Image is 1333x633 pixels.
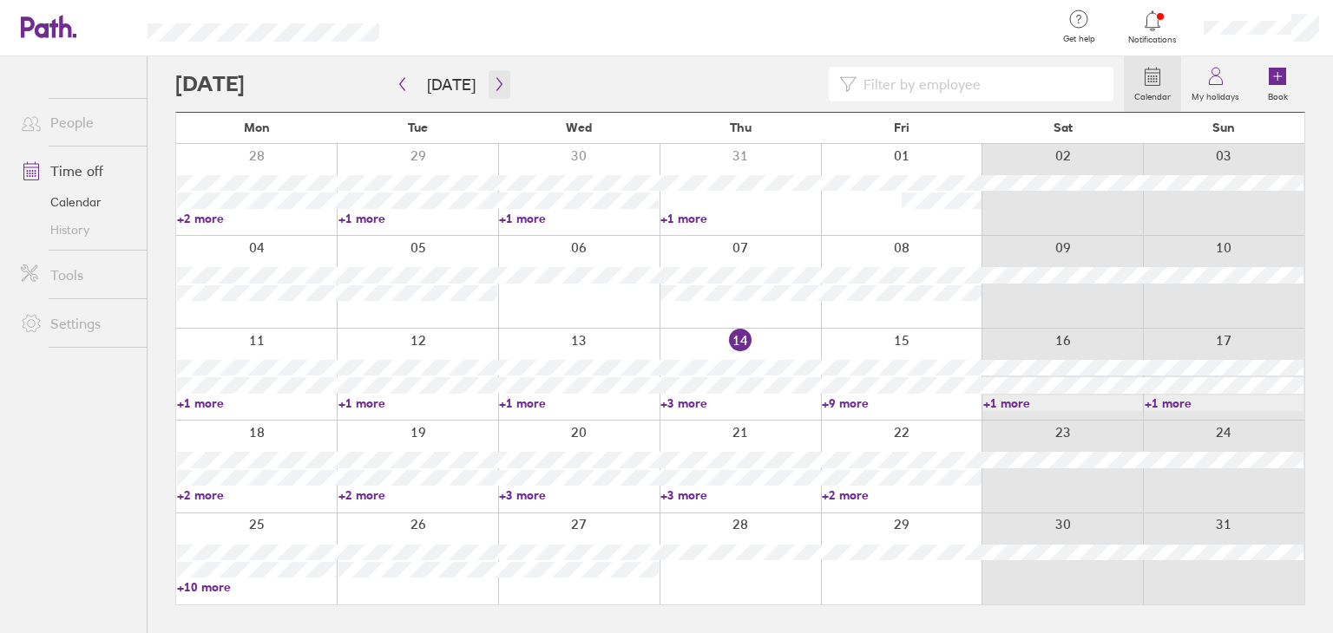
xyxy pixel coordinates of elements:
span: Fri [894,121,909,134]
a: Calendar [7,188,147,216]
a: +2 more [177,211,337,226]
span: Notifications [1125,35,1181,45]
a: History [7,216,147,244]
span: Sat [1054,121,1073,134]
a: +2 more [177,487,337,503]
a: Notifications [1125,9,1181,45]
label: Book [1257,87,1298,102]
a: +2 more [338,487,498,503]
a: +2 more [822,487,982,503]
a: Tools [7,258,147,292]
span: Mon [244,121,270,134]
a: +1 more [499,395,659,411]
a: +3 more [499,487,659,503]
span: Sun [1212,121,1235,134]
a: +1 more [338,211,498,226]
a: +1 more [983,395,1143,411]
a: My holidays [1181,56,1250,112]
a: People [7,105,147,140]
label: My holidays [1181,87,1250,102]
a: +1 more [660,211,820,226]
a: +1 more [177,395,337,411]
a: Settings [7,306,147,341]
a: +1 more [338,395,498,411]
span: Thu [730,121,752,134]
button: [DATE] [413,70,489,99]
a: +3 more [660,395,820,411]
label: Calendar [1124,87,1181,102]
a: Calendar [1124,56,1181,112]
a: Book [1250,56,1305,112]
a: +1 more [1145,395,1304,411]
a: +3 more [660,487,820,503]
a: +9 more [822,395,982,411]
span: Wed [566,121,592,134]
span: Tue [408,121,428,134]
input: Filter by employee [857,68,1103,101]
a: Time off [7,153,147,188]
span: Get help [1051,34,1107,44]
a: +10 more [177,579,337,595]
a: +1 more [499,211,659,226]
